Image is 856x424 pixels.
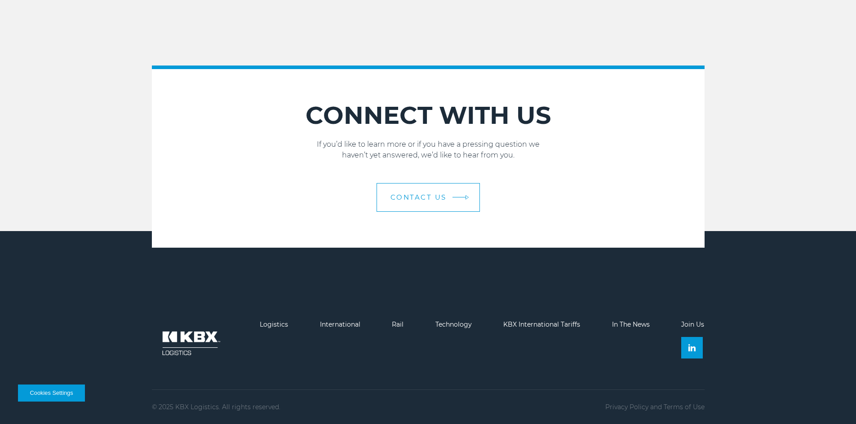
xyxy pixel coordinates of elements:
[260,320,288,328] a: Logistics
[664,403,705,411] a: Terms of Use
[465,195,469,200] img: arrow
[650,403,662,411] span: and
[390,194,447,201] span: Contact Us
[377,183,480,212] a: Contact Us arrow arrow
[392,320,404,328] a: Rail
[688,344,696,351] img: Linkedin
[152,321,228,366] img: kbx logo
[320,320,360,328] a: International
[435,320,472,328] a: Technology
[152,403,280,411] p: © 2025 KBX Logistics. All rights reserved.
[18,385,85,402] button: Cookies Settings
[152,101,705,130] h2: CONNECT WITH US
[605,403,648,411] a: Privacy Policy
[681,320,704,328] a: Join Us
[152,139,705,161] p: If you’d like to learn more or if you have a pressing question we haven’t yet answered, we’d like...
[503,320,580,328] a: KBX International Tariffs
[612,320,650,328] a: In The News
